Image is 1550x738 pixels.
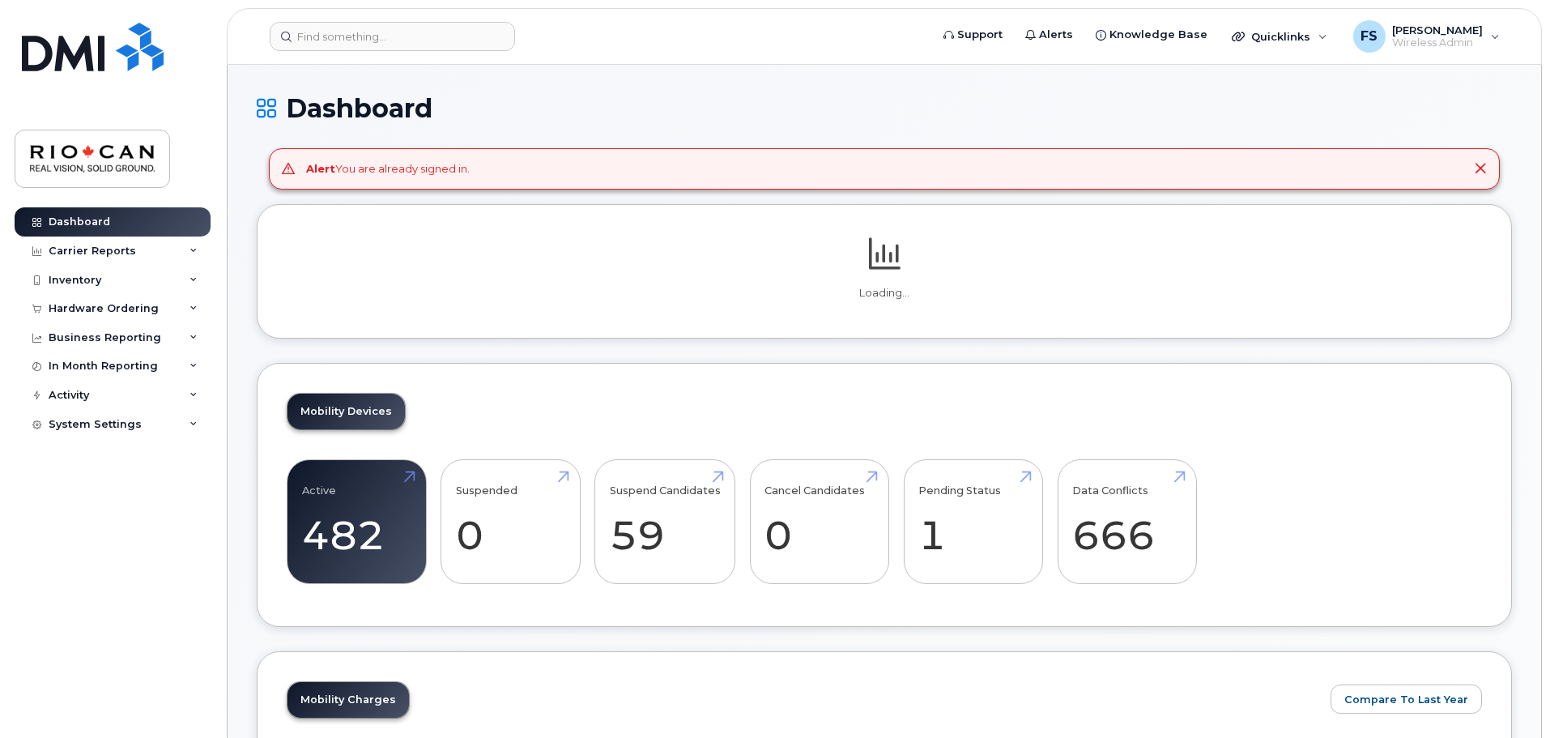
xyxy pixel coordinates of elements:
span: Compare To Last Year [1344,692,1468,707]
div: You are already signed in. [306,161,470,177]
a: Active 482 [302,468,411,575]
a: Suspend Candidates 59 [610,468,721,575]
a: Mobility Charges [287,682,409,718]
a: Data Conflicts 666 [1072,468,1182,575]
a: Suspended 0 [456,468,565,575]
a: Mobility Devices [287,394,405,429]
h1: Dashboard [257,94,1512,122]
strong: Alert [306,162,335,175]
a: Cancel Candidates 0 [764,468,874,575]
a: Pending Status 1 [918,468,1028,575]
p: Loading... [287,286,1482,301]
button: Compare To Last Year [1331,685,1482,714]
